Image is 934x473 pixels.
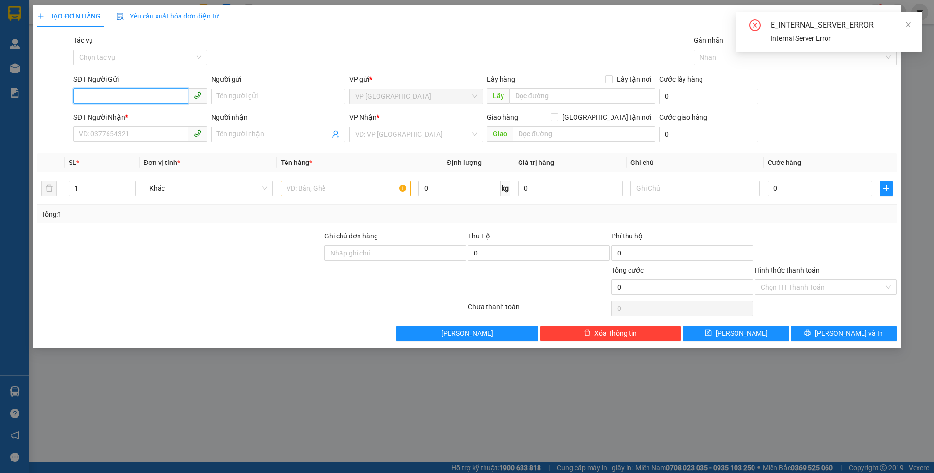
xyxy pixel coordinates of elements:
span: phone [194,129,201,137]
span: Giá trị hàng [518,159,554,166]
span: plus [880,184,892,192]
button: plus [880,181,893,196]
span: [PERSON_NAME] và In [815,328,883,339]
button: deleteXóa Thông tin [540,326,682,341]
button: printer[PERSON_NAME] và In [791,326,897,341]
div: Người nhận [211,112,345,123]
img: icon [116,13,124,20]
span: phone [194,91,201,99]
div: Tổng: 1 [41,209,360,219]
span: Xóa Thông tin [594,328,637,339]
span: Giao [487,126,513,142]
span: Lấy tận nơi [613,74,655,85]
span: kg [501,181,510,196]
span: Định lượng [447,159,482,166]
input: Ghi Chú [630,181,760,196]
label: Tác vụ [73,36,93,44]
input: Cước giao hàng [659,127,758,142]
span: plus [37,13,44,19]
label: Hình thức thanh toán [755,266,820,274]
input: 0 [518,181,623,196]
div: SĐT Người Gửi [73,74,207,85]
span: Khác [149,181,267,196]
span: VP Nhận [349,113,377,121]
span: VP Thủ Đức [355,89,477,104]
div: VP gửi [349,74,483,85]
div: Chưa thanh toán [467,301,611,318]
span: delete [584,329,591,337]
input: VD: Bàn, Ghế [281,181,410,196]
label: Cước giao hàng [659,113,707,121]
button: delete [41,181,57,196]
span: save [705,329,712,337]
span: Đơn vị tính [144,159,180,166]
span: [PERSON_NAME] [441,328,493,339]
span: Giao hàng [487,113,518,121]
span: close [905,21,912,28]
button: Close [874,5,901,32]
span: close-circle [749,19,761,33]
span: [PERSON_NAME] [716,328,768,339]
input: Ghi chú đơn hàng [324,245,466,261]
div: SĐT Người Nhận [73,112,207,123]
label: Ghi chú đơn hàng [324,232,378,240]
div: Internal Server Error [771,33,911,44]
span: Thu Hộ [468,232,490,240]
span: SL [69,159,76,166]
div: E_INTERNAL_SERVER_ERROR [771,19,911,31]
span: TẠO ĐƠN HÀNG [37,12,101,20]
span: Lấy [487,88,509,104]
span: user-add [332,130,340,138]
input: Dọc đường [513,126,655,142]
button: save[PERSON_NAME] [683,326,789,341]
input: Dọc đường [509,88,655,104]
span: Yêu cầu xuất hóa đơn điện tử [116,12,219,20]
label: Cước lấy hàng [659,75,703,83]
span: Cước hàng [768,159,801,166]
span: Lấy hàng [487,75,515,83]
span: printer [804,329,811,337]
span: [GEOGRAPHIC_DATA] tận nơi [558,112,655,123]
div: Phí thu hộ [611,231,753,245]
span: Tổng cước [611,266,644,274]
span: Tên hàng [281,159,312,166]
th: Ghi chú [627,153,764,172]
div: Người gửi [211,74,345,85]
button: [PERSON_NAME] [396,326,538,341]
label: Gán nhãn [694,36,723,44]
input: Cước lấy hàng [659,89,758,104]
